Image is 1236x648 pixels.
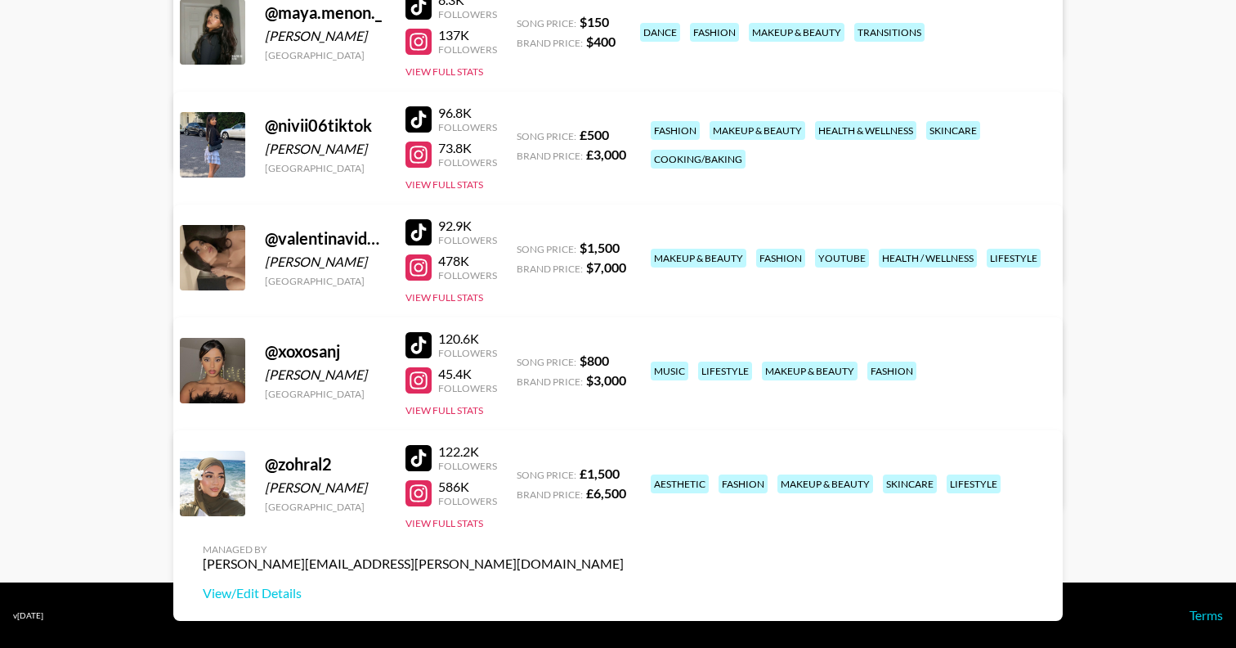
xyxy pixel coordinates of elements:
[517,263,583,275] span: Brand Price:
[879,249,977,268] div: health / wellness
[517,17,576,29] span: Song Price:
[203,543,624,556] div: Managed By
[762,362,858,380] div: makeup & beauty
[517,376,583,388] span: Brand Price:
[438,43,497,56] div: Followers
[265,2,386,23] div: @ maya.menon._
[438,443,497,460] div: 122.2K
[517,488,583,501] span: Brand Price:
[883,475,937,493] div: skincare
[586,34,616,49] strong: $ 400
[265,501,386,513] div: [GEOGRAPHIC_DATA]
[586,146,626,162] strong: £ 3,000
[580,466,620,481] strong: £ 1,500
[438,331,497,347] div: 120.6K
[438,105,497,121] div: 96.8K
[586,259,626,275] strong: $ 7,000
[580,240,620,255] strong: $ 1,500
[265,28,386,44] div: [PERSON_NAME]
[405,517,483,529] button: View Full Stats
[265,115,386,136] div: @ nivii06tiktok
[265,454,386,475] div: @ zohral2
[651,121,700,140] div: fashion
[438,269,497,281] div: Followers
[651,150,746,169] div: cooking/baking
[265,367,386,383] div: [PERSON_NAME]
[586,485,626,501] strong: £ 6,500
[815,249,869,268] div: youtube
[265,162,386,174] div: [GEOGRAPHIC_DATA]
[756,249,805,268] div: fashion
[438,366,497,382] div: 45.4K
[651,249,746,268] div: makeup & beauty
[749,23,844,42] div: makeup & beauty
[517,243,576,255] span: Song Price:
[651,362,688,380] div: music
[438,27,497,43] div: 137K
[13,610,43,621] div: v [DATE]
[438,460,497,472] div: Followers
[438,8,497,20] div: Followers
[815,121,916,140] div: health & wellness
[265,141,386,157] div: [PERSON_NAME]
[438,253,497,269] div: 478K
[438,347,497,359] div: Followers
[438,140,497,156] div: 73.8K
[265,479,386,496] div: [PERSON_NAME]
[926,121,980,140] div: skincare
[438,234,497,246] div: Followers
[719,475,768,493] div: fashion
[1189,607,1223,623] a: Terms
[265,388,386,400] div: [GEOGRAPHIC_DATA]
[710,121,805,140] div: makeup & beauty
[586,372,626,388] strong: $ 3,000
[405,65,483,78] button: View Full Stats
[987,249,1041,268] div: lifestyle
[777,475,873,493] div: makeup & beauty
[265,275,386,287] div: [GEOGRAPHIC_DATA]
[438,382,497,394] div: Followers
[203,556,624,572] div: [PERSON_NAME][EMAIL_ADDRESS][PERSON_NAME][DOMAIN_NAME]
[438,495,497,507] div: Followers
[405,404,483,416] button: View Full Stats
[265,49,386,61] div: [GEOGRAPHIC_DATA]
[265,341,386,362] div: @ xoxosanj
[405,178,483,191] button: View Full Stats
[580,127,609,142] strong: £ 500
[517,37,583,49] span: Brand Price:
[580,14,609,29] strong: $ 150
[690,23,739,42] div: fashion
[854,23,925,42] div: transitions
[438,218,497,234] div: 92.9K
[265,228,386,249] div: @ valentinavidartes
[517,150,583,162] span: Brand Price:
[438,479,497,495] div: 586K
[405,291,483,304] button: View Full Stats
[947,475,1001,493] div: lifestyle
[640,23,680,42] div: dance
[651,475,709,493] div: aesthetic
[517,356,576,368] span: Song Price:
[517,469,576,481] span: Song Price:
[580,353,609,368] strong: $ 800
[265,254,386,270] div: [PERSON_NAME]
[517,130,576,142] span: Song Price:
[203,585,624,601] a: View/Edit Details
[438,156,497,169] div: Followers
[867,362,916,380] div: fashion
[438,121,497,133] div: Followers
[698,362,752,380] div: lifestyle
